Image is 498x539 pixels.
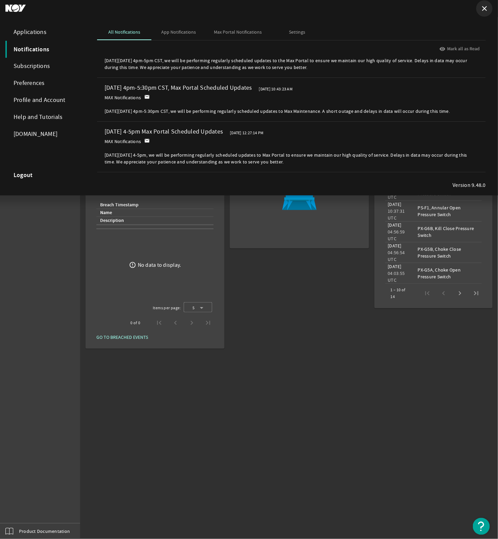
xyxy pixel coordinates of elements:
[105,94,141,101] span: MAX Notifications
[214,30,262,34] span: Max Portal Notifications
[161,30,196,34] span: App Notifications
[5,109,84,126] div: Help and Tutorials
[289,30,305,34] span: Settings
[473,518,490,535] button: Open Resource Center
[105,128,223,136] span: [DATE] 4-5pm Max Portal Scheduled Updates
[105,85,252,92] span: [DATE] 4pm-5:30pm CST, Max Portal Scheduled Updates
[144,138,150,143] mat-icon: email
[5,58,84,75] div: Subscriptions
[105,104,473,118] div: [DATE][DATE] 4pm-5:30pm CST, we will be performing regularly scheduled updates to Max Maintenance...
[144,94,150,100] mat-icon: email
[259,86,293,92] span: [DATE] 10:43:23 AM
[5,24,84,41] div: Applications
[5,41,84,58] div: Notifications
[5,126,84,143] a: [DOMAIN_NAME]
[105,148,473,169] div: [DATE][DATE] 4-5pm, we will be performing regularly scheduled updates to Max Portal to ensure we ...
[105,54,473,74] div: [DATE][DATE] 4pm-5pm CST, we will be performing regularly scheduled updates to the Max Portal to ...
[5,92,84,109] div: Profile and Account
[108,30,140,34] span: All Notifications
[5,75,84,92] div: Preferences
[230,129,264,136] span: [DATE] 12:27:14 PM
[480,4,488,13] mat-icon: close
[105,138,141,145] span: MAX Notifications
[14,172,33,178] strong: Logout
[453,182,486,189] div: Version 9.48.0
